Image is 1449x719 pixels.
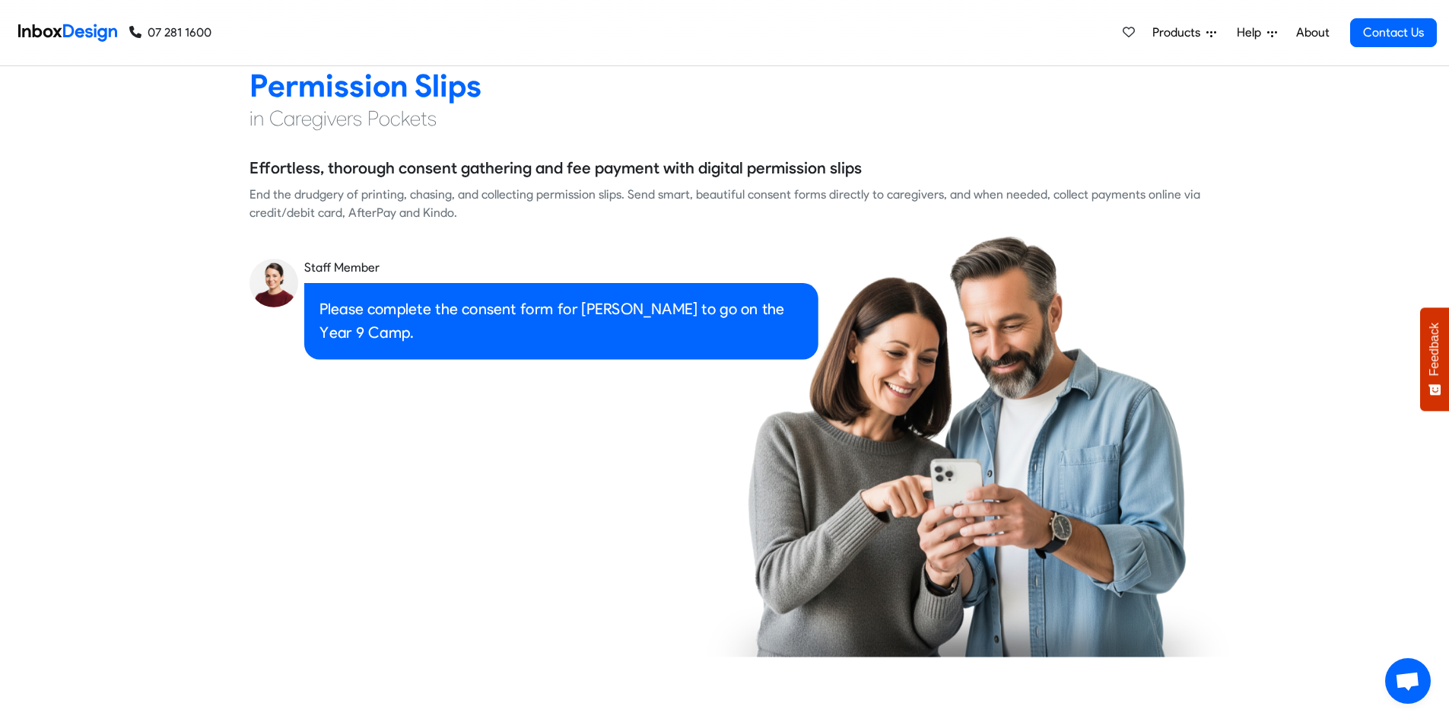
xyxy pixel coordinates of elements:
[249,259,298,307] img: staff_avatar.png
[1385,658,1431,704] a: Open chat
[1237,24,1267,42] span: Help
[1428,323,1441,376] span: Feedback
[1152,24,1206,42] span: Products
[249,105,1200,132] h4: in Caregivers Pockets
[1420,307,1449,411] button: Feedback - Show survey
[249,186,1200,222] div: End the drudgery of printing, chasing, and collecting permission slips. Send smart, beautiful con...
[129,24,211,42] a: 07 281 1600
[304,259,713,277] div: Staff Member
[1350,18,1437,47] a: Contact Us
[1231,17,1283,48] a: Help
[249,157,862,180] h5: Effortless, thorough consent gathering and fee payment with digital permission slips
[1146,17,1222,48] a: Products
[707,235,1228,657] img: parents_using_phone.png
[304,283,818,359] div: Please complete the consent form for [PERSON_NAME] to go on the Year 9 Camp.
[1292,17,1333,48] a: About
[249,66,1200,105] h2: Permission Slips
